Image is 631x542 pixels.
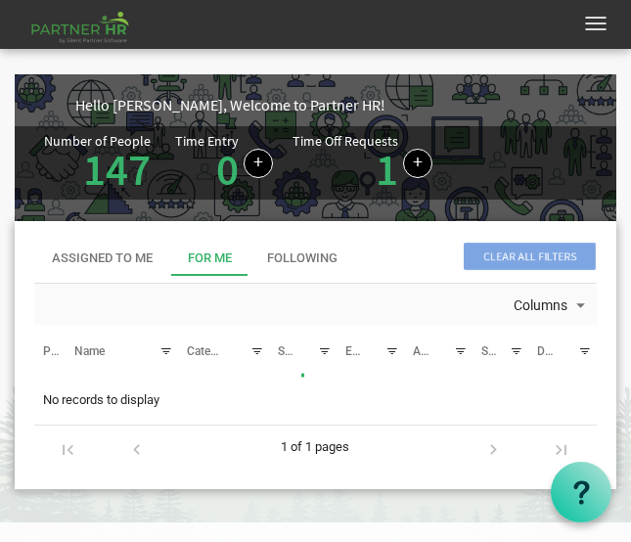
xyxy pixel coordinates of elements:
div: Number of People [44,134,151,148]
div: For Me [188,249,232,268]
div: Total number of active people in Partner HR [44,134,175,192]
a: 1 [376,142,398,197]
div: tab-header [34,241,597,276]
div: Hello [PERSON_NAME], Welcome to Partner HR! [75,94,617,116]
div: Time Entry [175,134,239,148]
div: Number of pending time-off requests [293,134,452,192]
a: Log hours [244,149,273,178]
div: Following [267,249,338,268]
a: 0 [216,142,239,197]
a: 147 [83,142,151,197]
div: Assigned To Me [52,249,153,268]
div: Number of time entries [175,134,293,192]
span: Clear all filters [464,243,596,270]
div: Time Off Requests [293,134,398,148]
a: Create a new time off request [403,149,432,178]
